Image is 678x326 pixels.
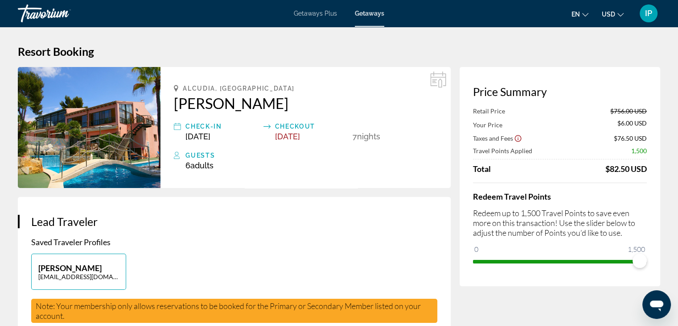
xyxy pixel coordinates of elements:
[473,134,522,142] button: Show Taxes and Fees breakdown
[473,134,513,142] span: Taxes and Fees
[473,121,502,129] span: Your Price
[626,244,646,255] span: 1,500
[633,254,647,268] span: ngx-slider
[275,121,348,132] div: Checkout
[31,215,437,228] h3: Lead Traveler
[174,94,437,112] a: [PERSON_NAME]
[31,254,126,290] button: [PERSON_NAME][EMAIL_ADDRESS][DOMAIN_NAME]
[473,164,491,174] span: Total
[571,11,580,18] span: en
[18,67,160,188] img: Ona Aucanada
[614,134,647,142] span: $76.50 USD
[275,132,300,141] span: [DATE]
[185,150,437,161] div: Guests
[183,85,295,92] span: Alcudia, [GEOGRAPHIC_DATA]
[473,208,647,238] p: Redeem up to 1,500 Travel Points to save even more on this transaction! Use the slider below to a...
[610,107,647,115] span: $756.00 USD
[18,2,107,25] a: Travorium
[473,260,647,262] ngx-slider: ngx-slider
[473,244,480,255] span: 0
[473,192,647,201] h4: Redeem Travel Points
[185,121,259,132] div: Check-In
[38,263,119,273] p: [PERSON_NAME]
[294,10,337,17] a: Getaways Plus
[36,301,421,321] span: Note: Your membership only allows reservations to be booked for the Primary or Secondary Member l...
[18,45,660,58] h1: Resort Booking
[617,119,647,129] span: $6.00 USD
[353,132,357,141] span: 7
[602,8,624,21] button: Change currency
[38,273,119,280] p: [EMAIL_ADDRESS][DOMAIN_NAME]
[605,164,647,174] div: $82.50 USD
[631,147,647,155] span: 1,500
[642,290,671,319] iframe: Button to launch messaging window
[473,107,505,115] span: Retail Price
[357,132,380,141] span: Nights
[31,237,437,247] p: Saved Traveler Profiles
[185,161,214,170] span: 6
[645,9,652,18] span: IP
[514,134,522,142] button: Show Taxes and Fees disclaimer
[571,8,588,21] button: Change language
[190,161,214,170] span: Adults
[185,132,210,141] span: [DATE]
[473,85,647,98] h3: Price Summary
[473,147,532,155] span: Travel Points Applied
[637,4,660,23] button: User Menu
[602,11,615,18] span: USD
[355,10,384,17] a: Getaways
